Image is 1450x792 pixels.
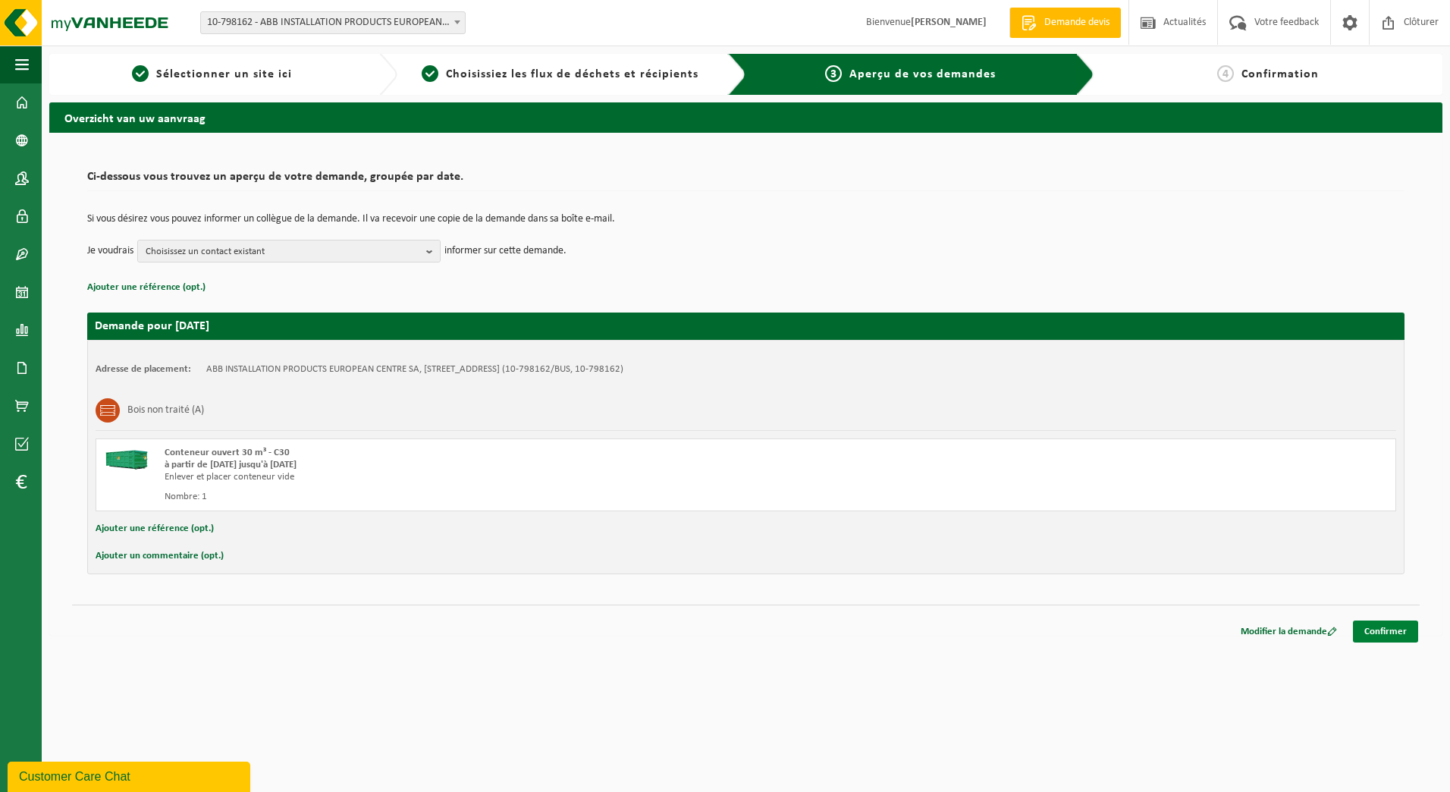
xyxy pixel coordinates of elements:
[146,240,420,263] span: Choisissez un contact existant
[1229,621,1348,643] a: Modifier la demande
[1353,621,1418,643] a: Confirmer
[446,68,698,80] span: Choisissiez les flux de déchets et récipients
[1217,65,1234,82] span: 4
[8,759,253,792] iframe: chat widget
[49,102,1442,132] h2: Overzicht van uw aanvraag
[1040,15,1113,30] span: Demande devis
[95,320,209,332] strong: Demande pour [DATE]
[206,363,623,376] td: ABB INSTALLATION PRODUCTS EUROPEAN CENTRE SA, [STREET_ADDRESS] (10-798162/BUS, 10-798162)
[165,448,290,457] span: Conteneur ouvert 30 m³ - C30
[87,240,133,262] p: Je voudrais
[87,278,206,297] button: Ajouter une référence (opt.)
[87,171,1404,191] h2: Ci-dessous vous trouvez un aperçu de votre demande, groupée par date.
[1241,68,1319,80] span: Confirmation
[96,519,214,539] button: Ajouter une référence (opt.)
[911,17,987,28] strong: [PERSON_NAME]
[825,65,842,82] span: 3
[200,11,466,34] span: 10-798162 - ABB INSTALLATION PRODUCTS EUROPEAN CENTRE SA - HOUDENG-GOEGNIES
[444,240,567,262] p: informer sur cette demande.
[165,471,807,483] div: Enlever et placer conteneur vide
[165,460,297,470] strong: à partir de [DATE] jusqu'à [DATE]
[156,68,292,80] span: Sélectionner un site ici
[137,240,441,262] button: Choisissez un contact existant
[849,68,996,80] span: Aperçu de vos demandes
[1009,8,1121,38] a: Demande devis
[405,65,715,83] a: 2Choisissiez les flux de déchets et récipients
[422,65,438,82] span: 2
[132,65,149,82] span: 1
[104,447,149,470] img: HK-XC-30-GN-00.png
[87,214,1404,225] p: Si vous désirez vous pouvez informer un collègue de la demande. Il va recevoir une copie de la de...
[127,398,204,423] h3: Bois non traité (A)
[96,546,224,566] button: Ajouter un commentaire (opt.)
[165,491,807,503] div: Nombre: 1
[201,12,465,33] span: 10-798162 - ABB INSTALLATION PRODUCTS EUROPEAN CENTRE SA - HOUDENG-GOEGNIES
[96,364,191,374] strong: Adresse de placement:
[57,65,367,83] a: 1Sélectionner un site ici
